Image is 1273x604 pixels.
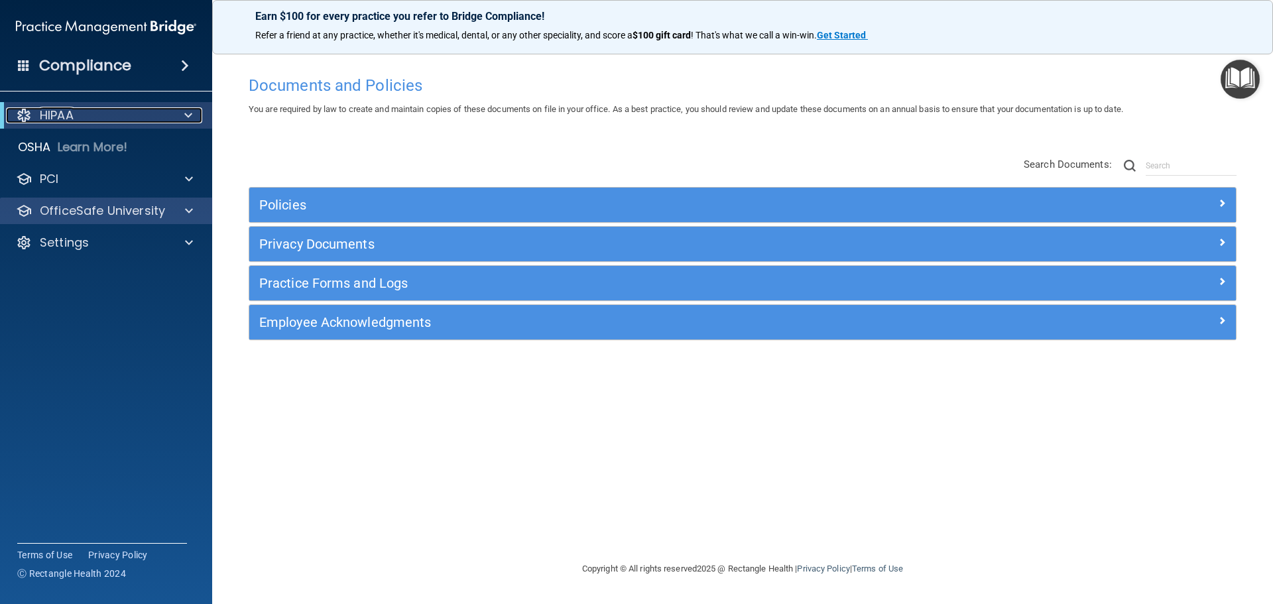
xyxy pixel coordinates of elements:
span: You are required by law to create and maintain copies of these documents on file in your office. ... [249,104,1123,114]
img: PMB logo [16,14,196,40]
a: Policies [259,194,1226,215]
a: Terms of Use [17,548,72,562]
p: Learn More! [58,139,128,155]
h5: Policies [259,198,979,212]
div: Copyright © All rights reserved 2025 @ Rectangle Health | | [501,548,985,590]
h5: Practice Forms and Logs [259,276,979,290]
a: Privacy Policy [88,548,148,562]
a: Employee Acknowledgments [259,312,1226,333]
h4: Documents and Policies [249,77,1237,94]
img: ic-search.3b580494.png [1124,160,1136,172]
p: OSHA [18,139,51,155]
p: Settings [40,235,89,251]
strong: $100 gift card [633,30,691,40]
input: Search [1146,156,1237,176]
span: Refer a friend at any practice, whether it's medical, dental, or any other speciality, and score a [255,30,633,40]
a: HIPAA [16,107,192,123]
a: Terms of Use [852,564,903,574]
p: OfficeSafe University [40,203,165,219]
strong: Get Started [817,30,866,40]
p: HIPAA [40,107,74,123]
span: Ⓒ Rectangle Health 2024 [17,567,126,580]
h4: Compliance [39,56,131,75]
button: Open Resource Center [1221,60,1260,99]
span: Search Documents: [1024,158,1112,170]
p: Earn $100 for every practice you refer to Bridge Compliance! [255,10,1230,23]
a: Get Started [817,30,868,40]
a: Practice Forms and Logs [259,272,1226,294]
a: Privacy Policy [797,564,849,574]
h5: Employee Acknowledgments [259,315,979,330]
a: PCI [16,171,193,187]
h5: Privacy Documents [259,237,979,251]
a: OfficeSafe University [16,203,193,219]
p: PCI [40,171,58,187]
a: Privacy Documents [259,233,1226,255]
span: ! That's what we call a win-win. [691,30,817,40]
a: Settings [16,235,193,251]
